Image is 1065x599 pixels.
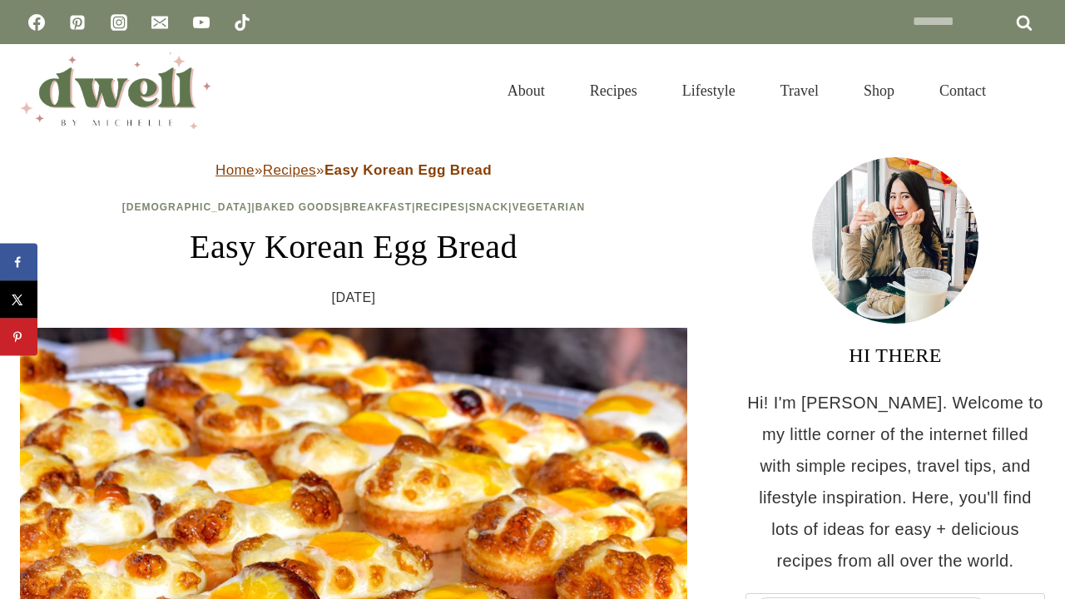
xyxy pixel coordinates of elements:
[332,285,376,310] time: [DATE]
[758,62,841,120] a: Travel
[20,222,687,272] h1: Easy Korean Egg Bread
[215,162,492,178] span: » »
[745,387,1045,577] p: Hi! I'm [PERSON_NAME]. Welcome to my little corner of the internet filled with simple recipes, tr...
[415,201,465,213] a: Recipes
[215,162,255,178] a: Home
[567,62,660,120] a: Recipes
[841,62,917,120] a: Shop
[185,6,218,39] a: YouTube
[512,201,585,213] a: Vegetarian
[255,201,340,213] a: Baked Goods
[143,6,176,39] a: Email
[20,52,211,129] img: DWELL by michelle
[485,62,567,120] a: About
[20,6,53,39] a: Facebook
[745,340,1045,370] h3: HI THERE
[917,62,1008,120] a: Contact
[1017,77,1045,105] button: View Search Form
[61,6,94,39] a: Pinterest
[102,6,136,39] a: Instagram
[485,62,1008,120] nav: Primary Navigation
[122,201,252,213] a: [DEMOGRAPHIC_DATA]
[468,201,508,213] a: Snack
[344,201,412,213] a: Breakfast
[225,6,259,39] a: TikTok
[660,62,758,120] a: Lifestyle
[122,201,586,213] span: | | | | |
[324,162,492,178] strong: Easy Korean Egg Bread
[263,162,316,178] a: Recipes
